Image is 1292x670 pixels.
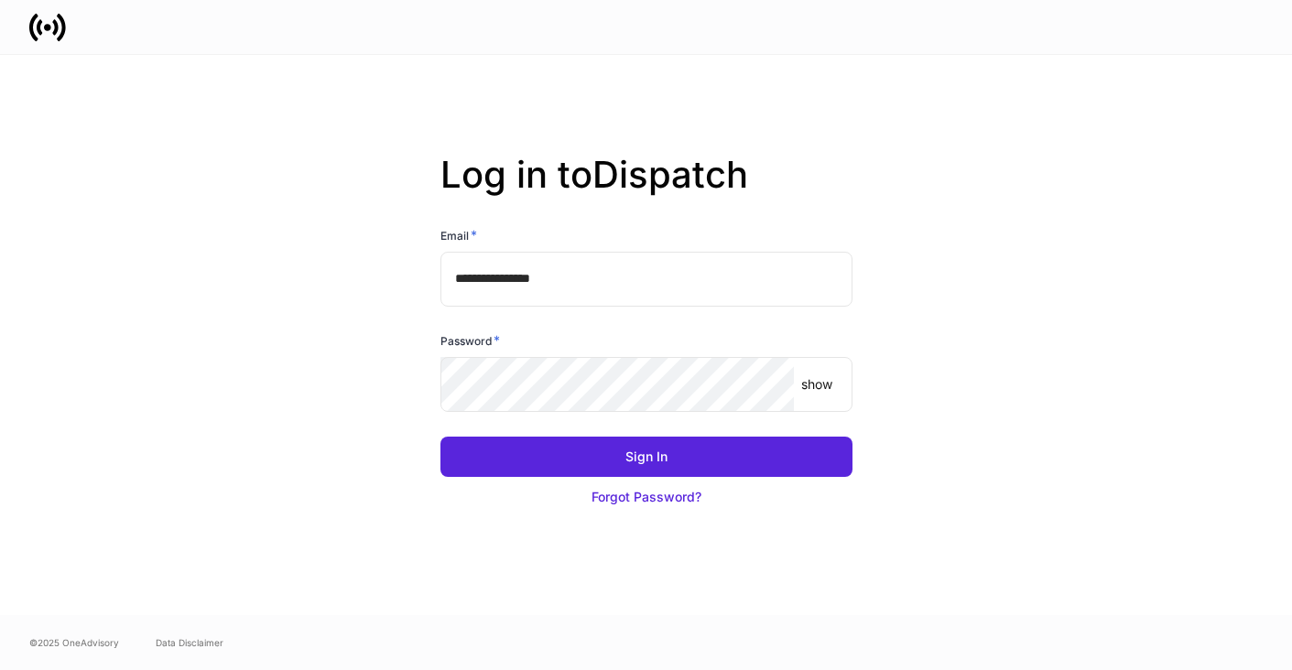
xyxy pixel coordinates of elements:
h2: Log in to Dispatch [440,153,852,226]
a: Data Disclaimer [156,635,223,650]
h6: Email [440,226,477,244]
div: Sign In [625,448,668,466]
span: © 2025 OneAdvisory [29,635,119,650]
div: Forgot Password? [592,488,701,506]
p: show [801,375,832,394]
button: Sign In [440,437,852,477]
button: Forgot Password? [440,477,852,517]
h6: Password [440,331,500,350]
